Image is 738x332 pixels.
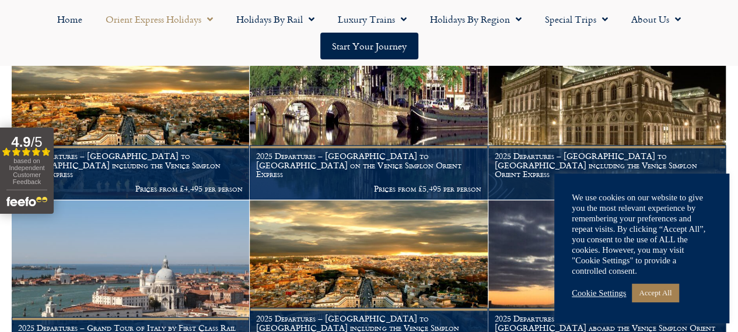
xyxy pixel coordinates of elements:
a: 2025 Departures – [GEOGRAPHIC_DATA] to [GEOGRAPHIC_DATA] including the Venice Simplon Orient Expr... [12,38,250,200]
a: Holidays by Region [418,6,533,33]
p: Prices from £4,495 per person [18,184,243,193]
a: Special Trips [533,6,620,33]
nav: Menu [6,6,732,59]
a: Orient Express Holidays [94,6,225,33]
a: Home [46,6,94,33]
h1: 2025 Departures – [GEOGRAPHIC_DATA] to [GEOGRAPHIC_DATA] including the Venice Simplon Orient Express [495,151,719,179]
div: We use cookies on our website to give you the most relevant experience by remembering your prefer... [572,192,712,276]
a: 2025 Departures – [GEOGRAPHIC_DATA] to [GEOGRAPHIC_DATA] on the Venice Simplon Orient Express Pri... [250,38,488,200]
p: Prices from £4,595 per person [495,184,719,193]
h1: 2025 Departures – [GEOGRAPHIC_DATA] to [GEOGRAPHIC_DATA] including the Venice Simplon Orient Express [18,151,243,179]
a: Luxury Trains [326,6,418,33]
a: Accept All [632,284,678,302]
a: 2025 Departures – [GEOGRAPHIC_DATA] to [GEOGRAPHIC_DATA] including the Venice Simplon Orient Expr... [488,38,726,200]
a: About Us [620,6,692,33]
a: Start your Journey [320,33,418,59]
h1: 2025 Departures – [GEOGRAPHIC_DATA] to [GEOGRAPHIC_DATA] on the Venice Simplon Orient Express [256,151,481,179]
a: Cookie Settings [572,288,626,298]
p: Prices from £5,495 per person [256,184,481,193]
a: Holidays by Rail [225,6,326,33]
